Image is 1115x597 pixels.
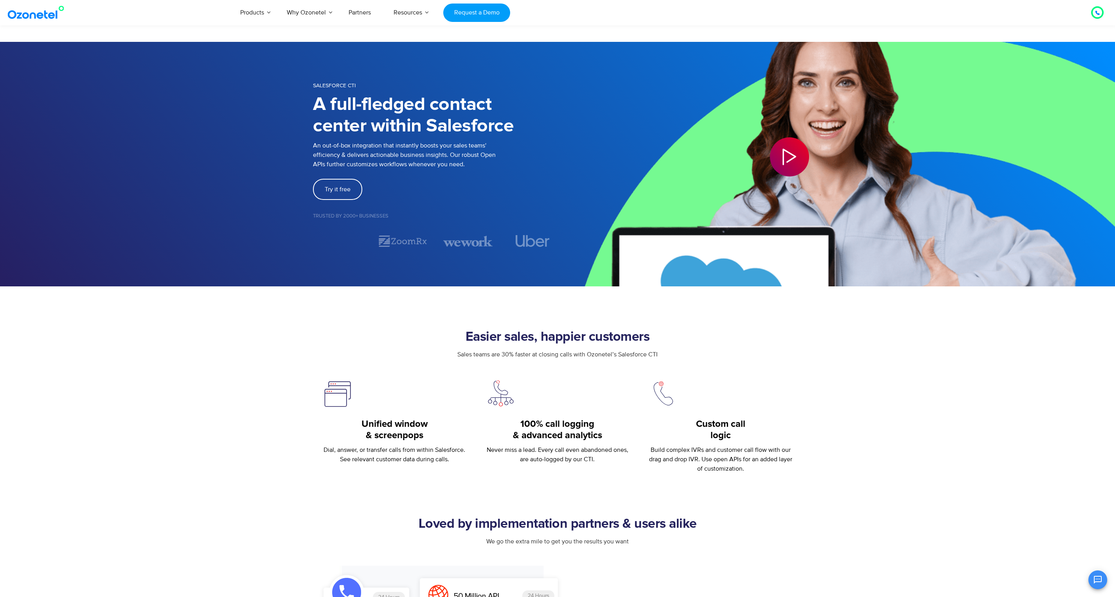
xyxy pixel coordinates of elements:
div: 4 / 7 [508,235,557,247]
div: Play Video [770,137,809,176]
img: call logging & advanced_analytics [486,379,515,408]
p: Dial, answer, or transfer calls from within Salesforce. See relevant customer data during calls. [323,445,466,464]
h5: Custom call logic [649,419,792,441]
div: 3 / 7 [443,234,493,248]
div: 2 / 7 [378,234,427,248]
h2: Loved by implementation partners & users alike [313,516,802,532]
img: uber [516,235,550,247]
span: Try it free [325,186,351,192]
span: We go the extra mile to get you the results you want [486,538,629,545]
h2: Easier sales, happier customers [313,329,802,345]
p: Never miss a lead. Every call even abandoned ones, are auto-logged by our CTI. [486,445,629,464]
p: Build complex IVRs and customer call flow with our drag and drop IVR. Use open APIs for an added ... [649,445,792,473]
h1: A full-fledged contact center within Salesforce [313,94,557,137]
a: Request a Demo [443,4,510,22]
h5: Unified window & screenpops [323,419,466,441]
button: Open chat [1088,570,1107,589]
h5: 100% call logging & advanced analytics [486,419,629,441]
p: An out-of-box integration that instantly boosts your sales teams' efficiency & delivers actionabl... [313,141,557,169]
div: 1 / 7 [313,236,362,246]
span: Sales teams are 30% faster at closing calls with Ozonetel’s Salesforce CTI [457,351,658,358]
a: Try it free [313,179,362,200]
span: SALESFORCE CTI [313,82,356,89]
img: custom-call-logi-c-1 [649,379,678,408]
h5: Trusted by 2000+ Businesses [313,214,557,219]
div: Image Carousel [313,234,557,248]
img: zoomrx [378,234,427,248]
img: unified window [323,379,352,408]
img: wework [443,234,493,248]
